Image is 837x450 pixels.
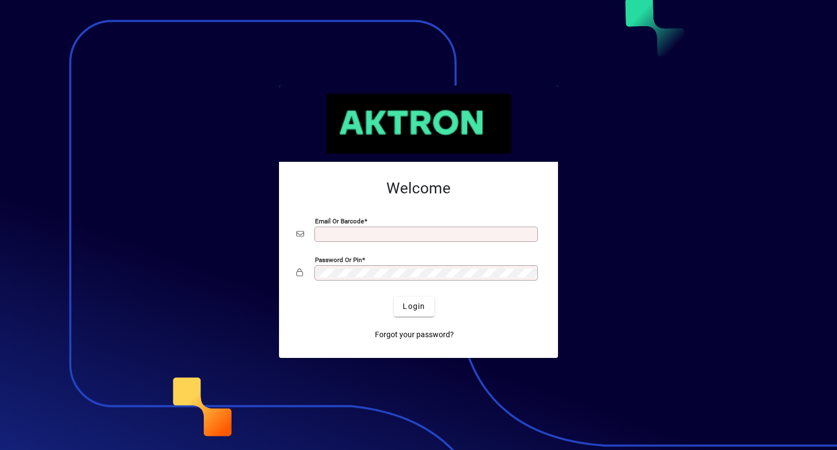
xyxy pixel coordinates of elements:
[315,256,362,263] mat-label: Password or Pin
[403,301,425,312] span: Login
[394,297,434,317] button: Login
[375,329,454,340] span: Forgot your password?
[371,325,458,345] a: Forgot your password?
[296,179,541,198] h2: Welcome
[315,217,364,224] mat-label: Email or Barcode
